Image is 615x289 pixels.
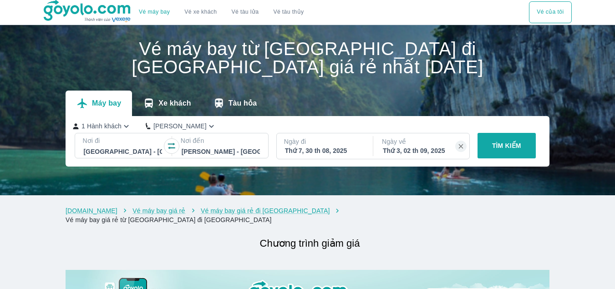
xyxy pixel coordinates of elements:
p: Tàu hỏa [229,99,257,108]
p: Nơi đến [181,136,261,145]
a: Vé máy bay [139,9,170,15]
div: transportation tabs [66,91,268,116]
div: choose transportation mode [132,1,311,23]
a: [DOMAIN_NAME] [66,207,117,214]
a: Vé máy bay giá rẻ [132,207,185,214]
p: Nơi đi [82,136,163,145]
p: [PERSON_NAME] [153,122,207,131]
a: Vé máy bay giá rẻ từ [GEOGRAPHIC_DATA] đi [GEOGRAPHIC_DATA] [66,216,272,223]
button: Vé của tôi [529,1,571,23]
div: Thứ 3, 02 th 09, 2025 [383,146,461,155]
a: Vé xe khách [184,9,217,15]
p: Xe khách [158,99,191,108]
p: Ngày về [382,137,462,146]
div: choose transportation mode [529,1,571,23]
p: Máy bay [92,99,121,108]
button: TÌM KIẾM [478,133,536,158]
p: Ngày đi [284,137,364,146]
a: Vé máy bay giá rẻ đi [GEOGRAPHIC_DATA] [201,207,330,214]
h2: Chương trình giảm giá [70,235,549,252]
p: TÌM KIẾM [492,141,521,150]
a: Vé tàu lửa [224,1,266,23]
div: Thứ 7, 30 th 08, 2025 [285,146,363,155]
p: 1 Hành khách [81,122,122,131]
button: Vé tàu thủy [266,1,311,23]
button: [PERSON_NAME] [146,122,216,131]
h1: Vé máy bay từ [GEOGRAPHIC_DATA] đi [GEOGRAPHIC_DATA] giá rẻ nhất [DATE] [66,40,549,76]
button: 1 Hành khách [73,122,131,131]
nav: breadcrumb [66,206,549,224]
